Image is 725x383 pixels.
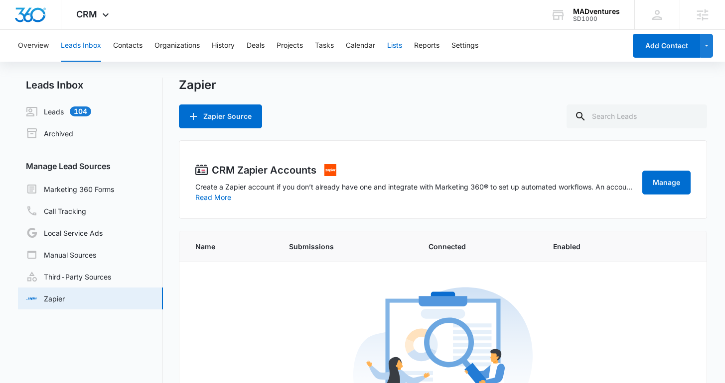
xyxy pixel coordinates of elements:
[414,30,439,62] button: Reports
[26,105,91,117] a: Leads104
[346,30,375,62] button: Calendar
[179,104,262,128] button: Zapier Source
[429,241,529,252] span: Connected
[277,30,303,62] button: Projects
[573,7,620,15] div: account name
[26,127,73,139] a: Archived
[26,271,111,283] a: Third-Party Sources
[179,78,216,93] h1: Zapier
[26,183,114,195] a: Marketing 360 Forms
[26,205,86,217] a: Call Tracking
[289,241,405,252] span: Submissions
[451,30,478,62] button: Settings
[324,164,336,176] img: settings.integrations.zapier.alt
[113,30,143,62] button: Contacts
[633,34,700,58] button: Add Contact
[553,241,633,252] span: Enabled
[315,30,334,62] button: Tasks
[567,104,707,128] input: Search Leads
[247,30,265,62] button: Deals
[387,30,402,62] button: Lists
[195,194,231,201] button: Read More
[18,160,163,172] h3: Manage Lead Sources
[195,182,636,192] p: Create a Zapier account if you don’t already have one and integrate with Marketing 360® to set up...
[642,171,691,194] a: Manage
[154,30,200,62] button: Organizations
[26,293,65,304] a: Zapier
[26,227,103,239] a: Local Service Ads
[26,249,96,261] a: Manual Sources
[76,9,97,19] span: CRM
[61,30,101,62] button: Leads Inbox
[212,30,235,62] button: History
[212,163,316,178] h2: CRM Zapier Accounts
[195,241,265,252] span: Name
[18,30,49,62] button: Overview
[573,15,620,22] div: account id
[18,78,163,93] h2: Leads Inbox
